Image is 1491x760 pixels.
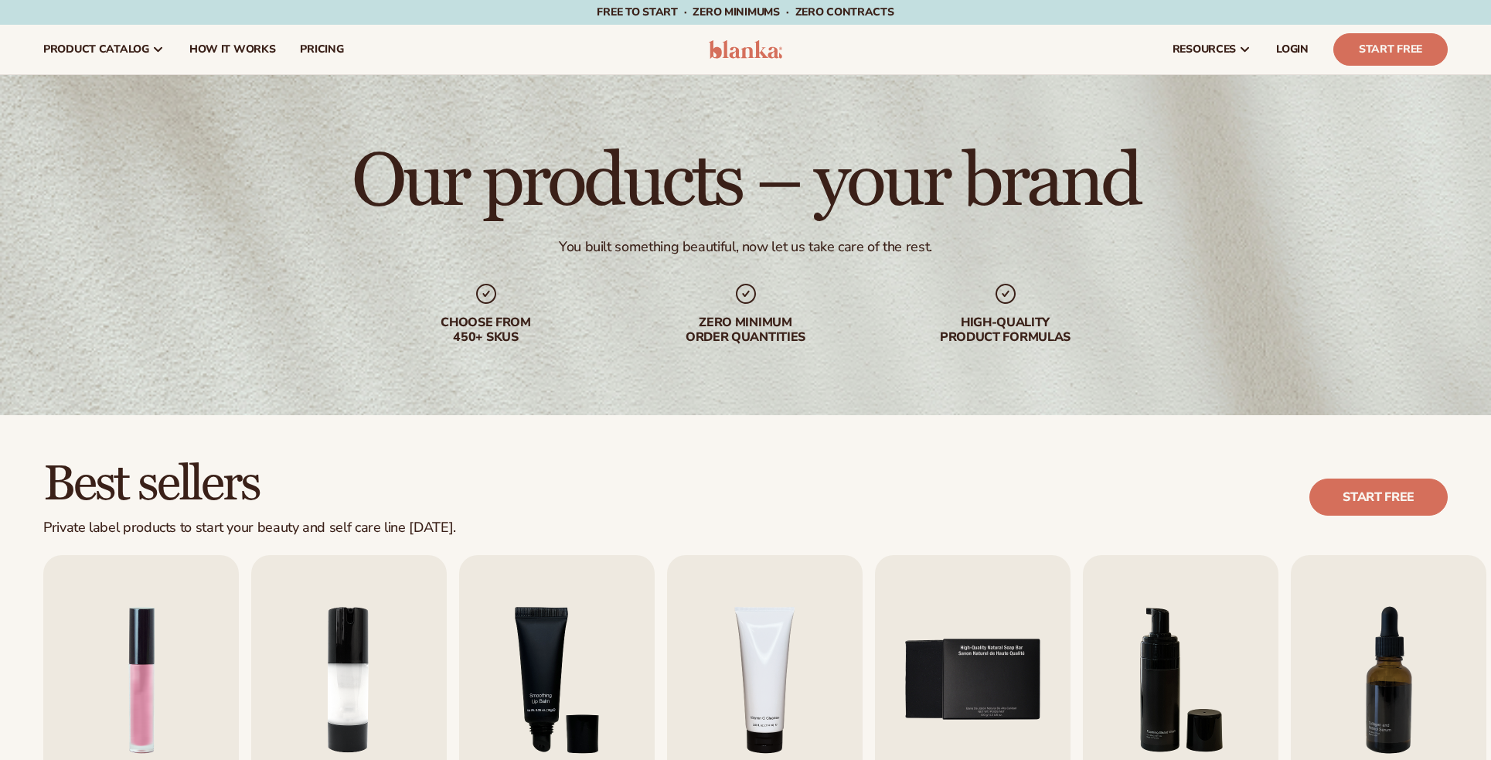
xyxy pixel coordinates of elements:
span: LOGIN [1276,43,1309,56]
span: Free to start · ZERO minimums · ZERO contracts [597,5,894,19]
div: Choose from 450+ Skus [387,315,585,345]
h1: Our products – your brand [352,145,1139,220]
a: LOGIN [1264,25,1321,74]
span: pricing [300,43,343,56]
a: resources [1160,25,1264,74]
span: resources [1173,43,1236,56]
a: product catalog [31,25,177,74]
div: Private label products to start your beauty and self care line [DATE]. [43,520,456,537]
a: Start free [1309,479,1448,516]
span: How It Works [189,43,276,56]
div: High-quality product formulas [907,315,1105,345]
div: You built something beautiful, now let us take care of the rest. [559,238,932,256]
a: Start Free [1333,33,1448,66]
img: logo [709,40,782,59]
span: product catalog [43,43,149,56]
h2: Best sellers [43,458,456,510]
a: pricing [288,25,356,74]
div: Zero minimum order quantities [647,315,845,345]
a: How It Works [177,25,288,74]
